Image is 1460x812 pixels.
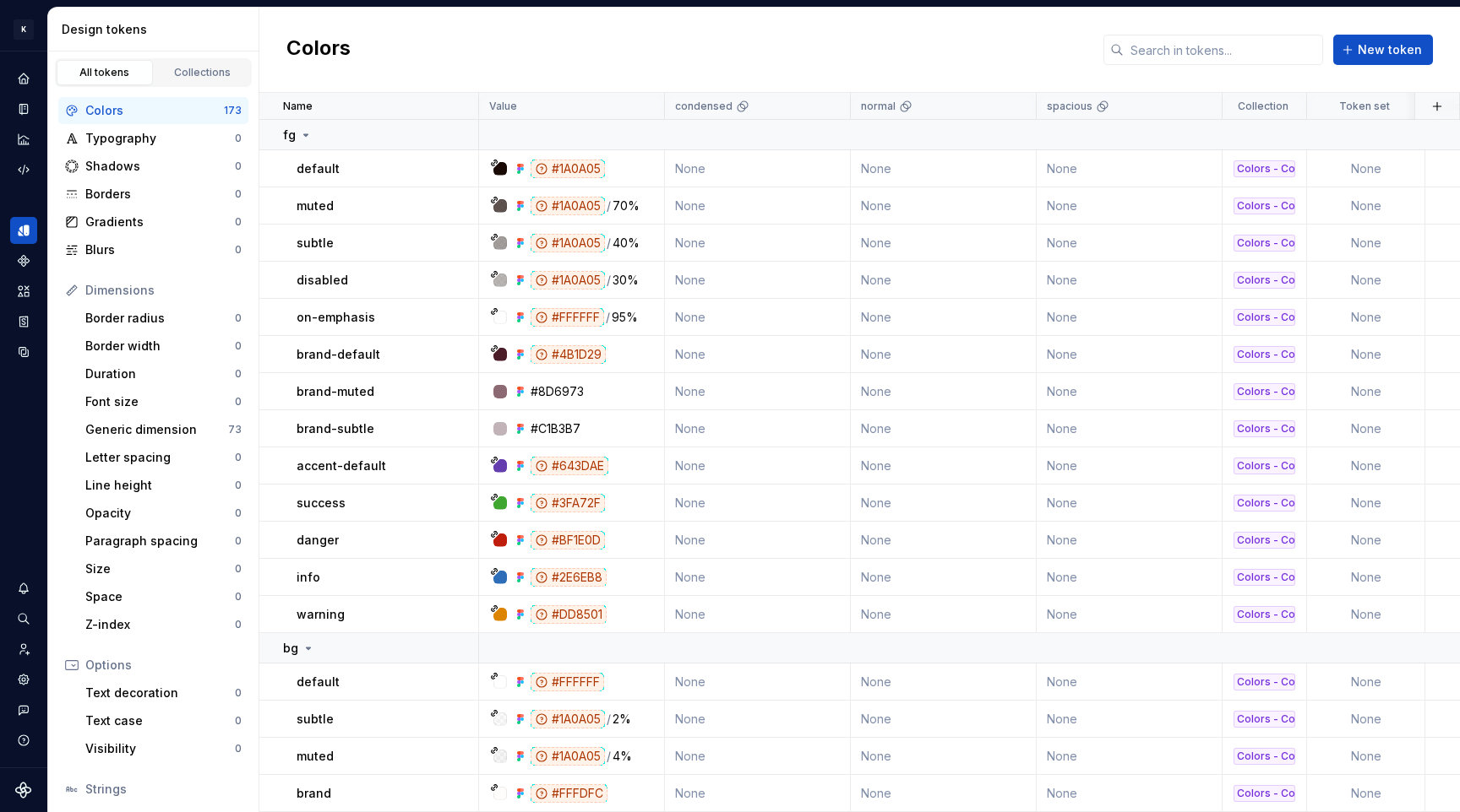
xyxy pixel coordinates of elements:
[531,234,605,252] div: #1A0A05
[531,710,605,728] div: #1A0A05
[85,241,235,258] div: Blurs
[85,712,235,729] div: Text case
[235,395,242,409] div: 0
[297,198,334,214] p: muted
[235,451,242,464] div: 0
[85,102,224,119] div: Colors
[665,522,851,559] td: None
[531,494,605,512] div: #3FA72F
[665,484,851,522] td: None
[79,611,248,638] a: Z-index0
[1037,596,1223,633] td: None
[85,282,242,299] div: Dimensions
[1307,225,1425,262] td: None
[235,160,242,173] div: 0
[235,479,242,492] div: 0
[851,336,1037,373] td: None
[85,616,235,633] div: Z-index
[235,742,242,755] div: 0
[79,333,248,360] a: Border width0
[63,66,147,79] div: All tokens
[297,569,320,586] p: info
[1234,160,1295,177] div: Colors - Compontents
[79,707,248,734] a: Text case0
[1234,420,1295,437] div: Colors - Compontents
[1307,738,1425,775] td: None
[10,156,37,183] div: Code automation
[79,500,248,527] a: Opacity0
[85,421,228,438] div: Generic dimension
[3,11,44,47] button: K
[665,373,851,410] td: None
[851,187,1037,225] td: None
[235,562,242,576] div: 0
[297,346,380,363] p: brand-default
[161,66,245,79] div: Collections
[1333,35,1433,65] button: New token
[10,217,37,244] a: Design tokens
[297,420,374,437] p: brand-subtle
[79,555,248,582] a: Size0
[665,225,851,262] td: None
[665,262,851,299] td: None
[1234,495,1295,512] div: Colors - Compontents
[1234,235,1295,252] div: Colors - Compontents
[79,444,248,471] a: Letter spacing0
[531,160,605,178] div: #1A0A05
[58,125,248,152] a: Typography0
[665,410,851,447] td: None
[79,388,248,415] a: Font size0
[851,775,1037,812] td: None
[489,100,517,113] p: Value
[607,271,611,290] div: /
[531,531,605,549] div: #BF1E0D
[228,423,242,436] div: 73
[85,449,235,466] div: Letter spacing
[665,336,851,373] td: None
[58,97,248,124] a: Colors173
[665,559,851,596] td: None
[85,158,235,175] div: Shadows
[1307,299,1425,336] td: None
[851,738,1037,775] td: None
[297,532,339,549] p: danger
[1234,457,1295,474] div: Colors - Compontents
[1234,606,1295,623] div: Colors - Compontents
[297,711,334,728] p: subtle
[851,447,1037,484] td: None
[1037,262,1223,299] td: None
[851,410,1037,447] td: None
[10,247,37,274] a: Components
[531,457,608,475] div: #643DAE
[851,150,1037,187] td: None
[85,533,235,549] div: Paragraph spacing
[286,35,351,65] h2: Colors
[531,747,605,766] div: #1A0A05
[297,160,340,177] p: default
[531,673,604,691] div: #FFFFFF
[607,234,611,252] div: /
[531,605,607,624] div: #DD8501
[10,278,37,305] a: Assets
[1307,262,1425,299] td: None
[10,65,37,92] div: Home
[612,308,638,327] div: 95%
[297,272,348,289] p: disabled
[235,311,242,325] div: 0
[85,685,235,701] div: Text decoration
[1307,484,1425,522] td: None
[1037,522,1223,559] td: None
[297,674,340,690] p: default
[10,636,37,663] div: Invite team
[235,187,242,201] div: 0
[10,696,37,723] button: Contact support
[851,225,1037,262] td: None
[1234,674,1295,690] div: Colors - Compontents
[10,95,37,122] a: Documentation
[851,299,1037,336] td: None
[79,416,248,443] a: Generic dimension73
[235,243,242,257] div: 0
[531,784,607,803] div: #FFFDFC
[1047,100,1092,113] p: spacious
